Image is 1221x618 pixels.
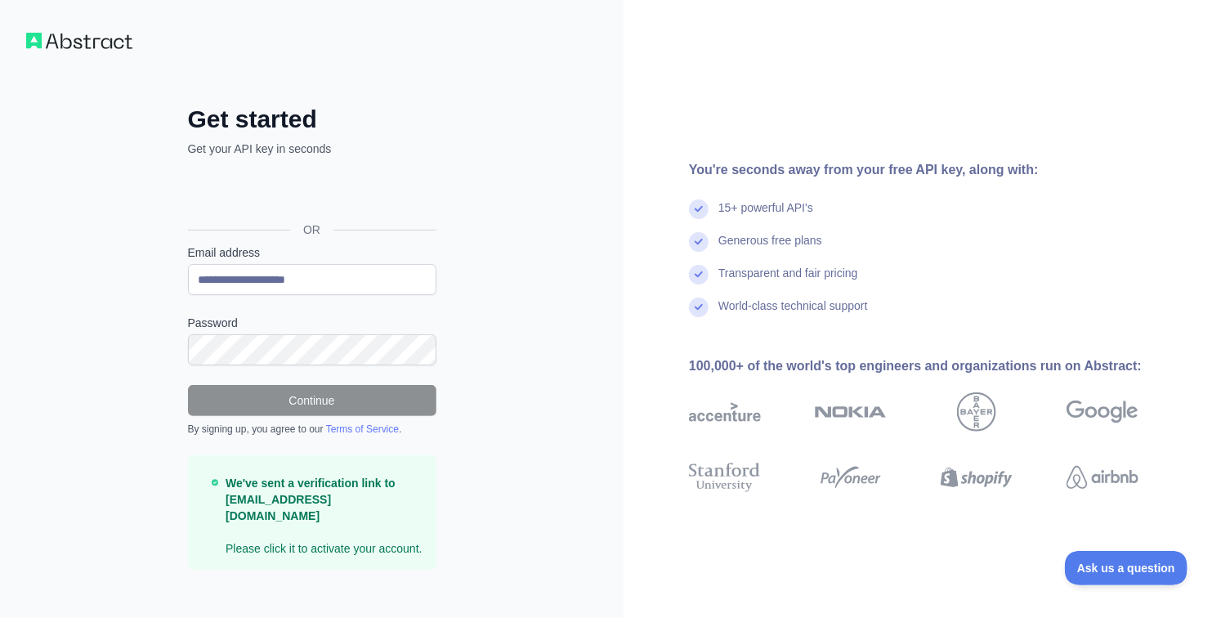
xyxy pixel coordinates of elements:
h2: Get started [188,105,436,134]
img: shopify [941,459,1013,495]
div: You're seconds away from your free API key, along with: [689,160,1191,180]
div: By signing up, you agree to our . [188,423,436,436]
img: check mark [689,199,709,219]
div: Generous free plans [718,232,822,265]
img: check mark [689,265,709,284]
img: Workflow [26,33,132,49]
strong: We've sent a verification link to [EMAIL_ADDRESS][DOMAIN_NAME] [226,477,396,522]
img: airbnb [1067,459,1138,495]
button: Continue [188,385,436,416]
img: accenture [689,392,761,432]
img: nokia [815,392,887,432]
span: OR [290,222,333,238]
img: bayer [957,392,996,432]
img: google [1067,392,1138,432]
div: 15+ powerful API's [718,199,813,232]
iframe: Sign in with Google Button [180,175,441,211]
img: check mark [689,232,709,252]
div: 100,000+ of the world's top engineers and organizations run on Abstract: [689,356,1191,376]
p: Get your API key in seconds [188,141,436,157]
img: stanford university [689,459,761,495]
div: World-class technical support [718,298,868,330]
label: Password [188,315,436,331]
div: Transparent and fair pricing [718,265,858,298]
img: payoneer [815,459,887,495]
a: Terms of Service [326,423,399,435]
p: Please click it to activate your account. [226,475,423,557]
iframe: Toggle Customer Support [1065,551,1188,585]
img: check mark [689,298,709,317]
label: Email address [188,244,436,261]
